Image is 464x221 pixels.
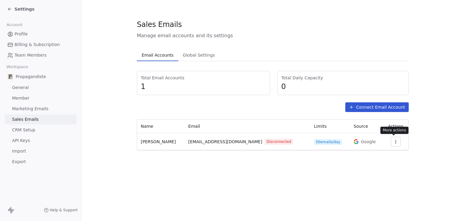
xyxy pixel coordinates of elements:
[141,75,266,81] span: Total Email Accounts
[265,139,293,145] span: Disconnected
[5,114,76,124] a: Sales Emails
[345,102,409,112] button: Connect Email Account
[12,137,30,144] span: API Keys
[12,148,26,154] span: Import
[388,124,403,129] span: Actions
[139,51,176,59] span: Email Accounts
[12,95,30,101] span: Member
[383,128,406,133] p: More actions
[188,124,200,129] span: Email
[281,75,405,81] span: Total Daily Capacity
[188,139,262,145] span: [EMAIL_ADDRESS][DOMAIN_NAME]
[5,136,76,146] a: API Keys
[12,106,48,112] span: Marketing Emails
[5,83,76,93] a: General
[4,20,25,29] span: Account
[141,139,176,144] span: [PERSON_NAME]
[12,116,39,123] span: Sales Emails
[14,41,60,48] span: Billing & Subscription
[137,20,182,29] span: Sales Emails
[180,51,217,59] span: Global Settings
[141,82,266,91] span: 1
[5,50,76,60] a: Team Members
[314,124,327,129] span: Limits
[5,40,76,50] a: Billing & Subscription
[281,82,405,91] span: 0
[14,31,28,37] span: Profile
[5,93,76,103] a: Member
[5,146,76,156] a: Import
[5,29,76,39] a: Profile
[361,139,376,145] span: Google
[5,104,76,114] a: Marketing Emails
[14,52,47,58] span: Team Members
[14,6,34,12] span: Settings
[12,127,35,133] span: CRM Setup
[141,124,153,129] span: Name
[314,139,342,145] span: 50 emails/day
[16,74,46,80] span: Propagandiste
[50,208,78,213] span: Help & Support
[4,62,31,71] span: Workspace
[5,125,76,135] a: CRM Setup
[12,84,29,91] span: General
[5,157,76,167] a: Export
[7,6,34,12] a: Settings
[137,32,409,39] span: Manage email accounts and its settings
[44,208,78,213] a: Help & Support
[7,74,13,80] img: logo.png
[12,159,26,165] span: Export
[354,124,368,129] span: Source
